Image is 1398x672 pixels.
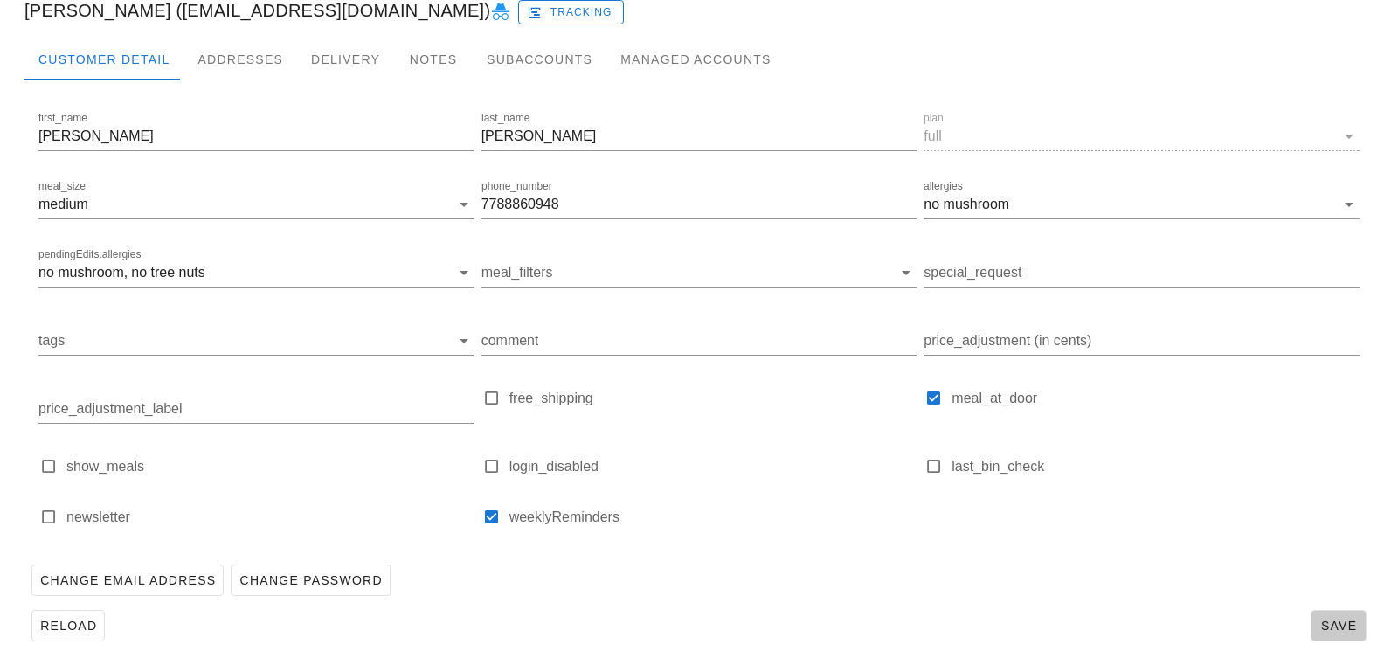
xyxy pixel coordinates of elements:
label: free_shipping [509,390,917,407]
label: login_disabled [509,458,917,475]
div: no tree nuts [131,265,205,281]
div: medium [38,197,88,212]
button: Change Password [231,565,390,596]
div: Customer Detail [24,38,183,80]
span: Save [1318,619,1359,633]
label: meal_size [38,180,86,193]
label: allergies [924,180,963,193]
div: tags [38,327,474,355]
div: Managed Accounts [606,38,785,80]
label: first_name [38,112,87,125]
div: Addresses [183,38,297,80]
label: plan [924,112,944,125]
span: Tracking [530,4,612,20]
span: Change Email Address [39,573,216,587]
div: meal_filters [481,259,917,287]
label: show_meals [66,458,474,475]
span: Reload [39,619,97,633]
div: planfull [924,122,1360,150]
label: pendingEdits.allergies [38,248,141,261]
button: Reload [31,610,105,641]
label: weeklyReminders [509,509,917,526]
label: meal_at_door [952,390,1360,407]
div: Notes [394,38,473,80]
button: Save [1311,610,1367,641]
label: last_bin_check [952,458,1360,475]
div: allergiesno mushroom [924,191,1360,218]
label: phone_number [481,180,552,193]
button: Change Email Address [31,565,224,596]
div: meal_sizemedium [38,191,474,218]
span: Change Password [239,573,382,587]
label: newsletter [66,509,474,526]
div: Delivery [297,38,394,80]
label: last_name [481,112,529,125]
div: no mushroom [924,197,1009,212]
div: pendingEdits.allergiesno mushroom,no tree nuts [38,259,474,287]
div: Subaccounts [473,38,606,80]
div: no mushroom, [38,265,128,281]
